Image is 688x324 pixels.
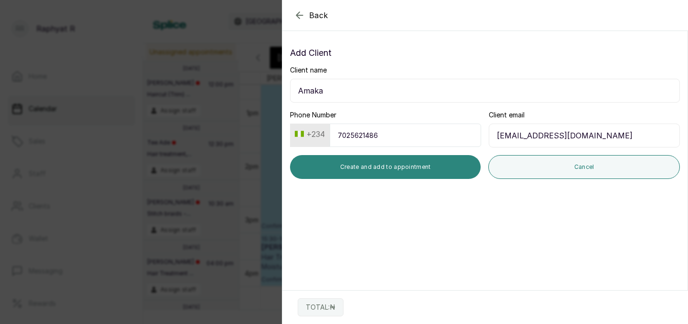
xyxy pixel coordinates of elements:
[294,10,328,21] button: Back
[489,110,525,120] label: Client email
[290,65,327,75] label: Client name
[330,124,481,147] input: 9151930463
[290,155,481,179] button: Create and add to appointment
[489,124,680,147] input: email@acme.com
[290,110,336,120] label: Phone Number
[291,126,329,142] button: +234
[290,79,680,103] input: Enter client name
[306,303,335,312] p: TOTAL: ₦
[309,10,328,21] span: Back
[290,46,680,60] p: Add Client
[488,155,680,179] button: Cancel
